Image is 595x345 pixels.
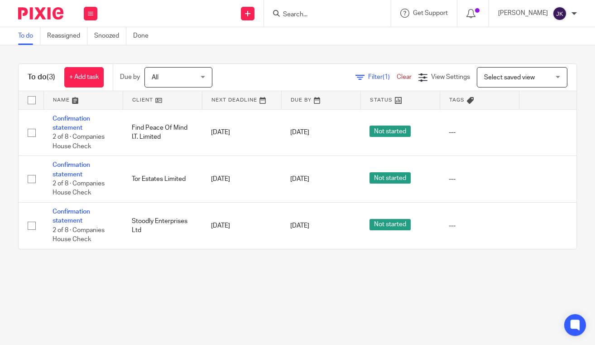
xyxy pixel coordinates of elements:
a: Confirmation statement [53,116,90,131]
a: + Add task [64,67,104,87]
span: [DATE] [290,176,309,182]
span: Tags [449,97,465,102]
td: [DATE] [202,156,281,203]
span: View Settings [431,74,470,80]
span: Get Support [413,10,448,16]
span: 2 of 8 · Companies House Check [53,134,105,150]
a: Confirmation statement [53,162,90,177]
a: Clear [397,74,412,80]
span: [DATE] [290,129,309,136]
span: All [152,74,158,81]
a: Reassigned [47,27,87,45]
span: Filter [368,74,397,80]
span: Not started [369,172,411,184]
span: [DATE] [290,223,309,229]
td: [DATE] [202,203,281,249]
img: Pixie [18,7,63,19]
img: svg%3E [552,6,567,21]
p: [PERSON_NAME] [498,9,548,18]
span: (3) [47,73,55,81]
span: Not started [369,126,411,137]
span: Not started [369,219,411,230]
td: Tor Estates Limited [123,156,202,203]
a: To do [18,27,40,45]
span: 2 of 8 · Companies House Check [53,180,105,196]
td: [DATE] [202,109,281,156]
span: Select saved view [484,74,535,81]
a: Snoozed [94,27,126,45]
td: Find Peace Of Mind I.T. Limited [123,109,202,156]
span: (1) [383,74,390,80]
span: 2 of 8 · Companies House Check [53,227,105,243]
input: Search [282,11,364,19]
div: --- [449,221,510,230]
div: --- [449,175,510,184]
td: Stoodly Enterprises Ltd [123,203,202,249]
div: --- [449,128,510,137]
a: Confirmation statement [53,209,90,224]
p: Due by [120,73,140,82]
a: Done [133,27,155,45]
h1: To do [28,73,55,82]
